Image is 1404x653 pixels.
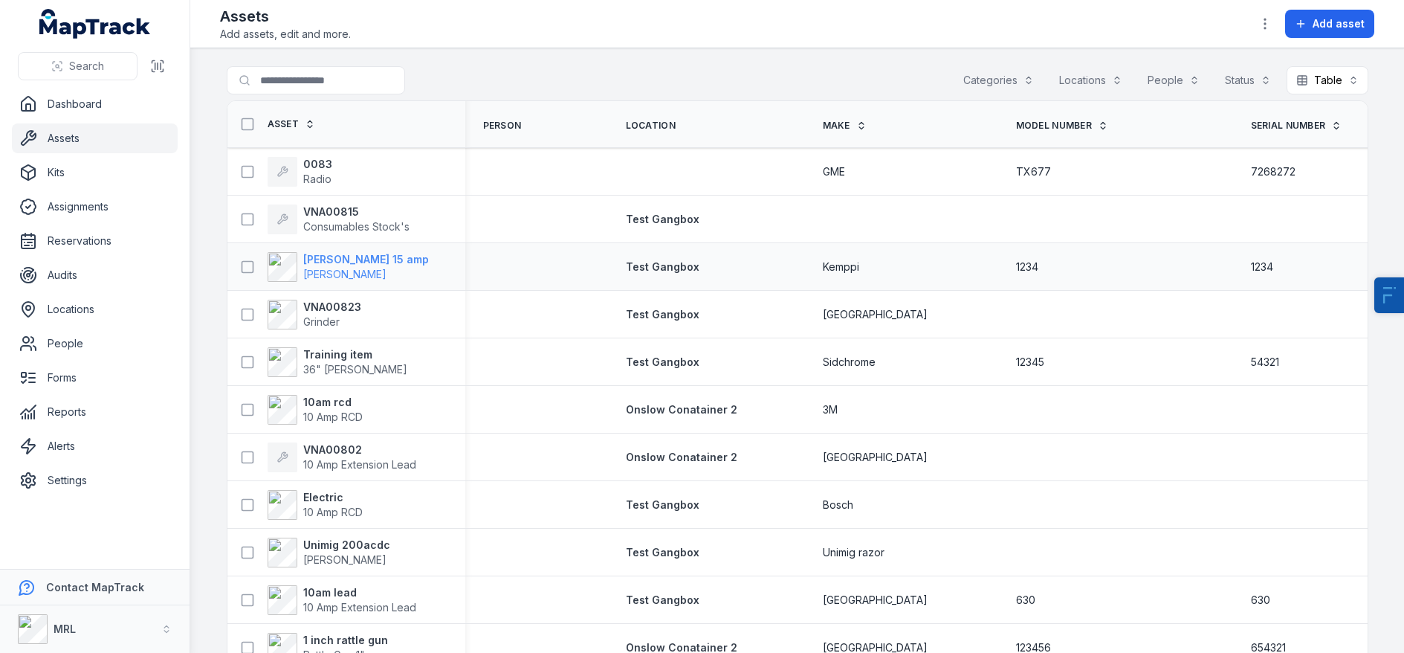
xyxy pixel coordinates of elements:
span: 3M [823,402,838,417]
strong: Contact MapTrack [46,581,144,594]
strong: VNA00802 [303,443,416,457]
a: VNA0080210 Amp Extension Lead [268,443,416,472]
strong: MRL [54,623,76,635]
a: Onslow Conatainer 2 [626,450,737,465]
span: Test Gangbox [626,594,699,606]
span: [GEOGRAPHIC_DATA] [823,307,928,322]
a: Locations [12,295,178,324]
strong: Electric [303,490,363,505]
a: VNA00823Grinder [268,300,361,329]
span: Serial Number [1251,120,1326,132]
a: Settings [12,466,178,495]
a: Test Gangbox [626,307,699,322]
span: Test Gangbox [626,356,699,368]
span: Model Number [1016,120,1093,132]
span: Location [626,120,676,132]
a: Assets [12,123,178,153]
span: 10 Amp RCD [303,506,363,518]
strong: Training item [303,347,407,362]
span: Onslow Conatainer 2 [626,403,737,416]
a: Training item36" [PERSON_NAME] [268,347,407,377]
a: Asset [268,118,316,130]
button: Locations [1049,66,1132,94]
span: [GEOGRAPHIC_DATA] [823,450,928,465]
span: Asset [268,118,300,130]
a: Test Gangbox [626,498,699,512]
a: Assignments [12,192,178,222]
span: 12345 [1016,355,1044,370]
a: Electric10 Amp RCD [268,490,363,520]
a: MapTrack [39,9,151,39]
span: Onslow Conatainer 2 [626,451,737,463]
span: Search [69,59,104,74]
strong: [PERSON_NAME] 15 amp [303,252,429,267]
span: 7268272 [1251,164,1295,179]
a: Test Gangbox [626,355,699,370]
a: 10am lead10 Amp Extension Lead [268,585,416,615]
a: Unimig 200acdc[PERSON_NAME] [268,538,390,567]
a: [PERSON_NAME] 15 amp[PERSON_NAME] [268,252,429,282]
a: Kits [12,158,178,187]
span: Test Gangbox [626,498,699,511]
button: Status [1215,66,1281,94]
a: Test Gangbox [626,212,699,227]
span: 10 Amp RCD [303,411,363,423]
span: [PERSON_NAME] [303,268,386,280]
a: Test Gangbox [626,545,699,560]
span: Test Gangbox [626,260,699,273]
a: Forms [12,363,178,393]
span: Test Gangbox [626,213,699,225]
strong: 0083 [303,157,332,172]
a: Reservations [12,226,178,256]
a: Test Gangbox [626,260,699,274]
strong: VNA00815 [303,205,410,219]
h2: Assets [220,6,351,27]
span: 630 [1016,593,1035,608]
a: VNA00815Consumables Stock's [268,205,410,234]
span: Test Gangbox [626,546,699,559]
span: Add asset [1313,16,1365,31]
span: [PERSON_NAME] [303,553,386,566]
span: 1234 [1016,260,1038,274]
span: Add assets, edit and more. [220,27,351,42]
strong: 10am rcd [303,395,363,410]
a: Test Gangbox [626,593,699,608]
span: 1234 [1251,260,1273,274]
span: Person [483,120,522,132]
span: Test Gangbox [626,308,699,321]
span: 10 Amp Extension Lead [303,601,416,614]
button: Search [18,52,138,80]
button: Categories [954,66,1044,94]
a: Dashboard [12,89,178,119]
strong: VNA00823 [303,300,361,315]
span: 54321 [1251,355,1279,370]
span: Bosch [823,498,853,512]
strong: Unimig 200acdc [303,538,390,553]
span: GME [823,164,845,179]
a: Model Number [1016,120,1109,132]
span: Kemppi [823,260,859,274]
a: Alerts [12,431,178,461]
a: Onslow Conatainer 2 [626,402,737,417]
span: Make [823,120,850,132]
span: TX677 [1016,164,1051,179]
span: Grinder [303,315,340,328]
button: Add asset [1285,10,1374,38]
span: [GEOGRAPHIC_DATA] [823,593,928,608]
a: 0083Radio [268,157,332,187]
a: Serial Number [1251,120,1342,132]
button: Table [1287,66,1368,94]
span: Radio [303,173,331,185]
span: 36" [PERSON_NAME] [303,363,407,376]
strong: 1 inch rattle gun [303,633,388,648]
button: People [1138,66,1209,94]
a: People [12,329,178,358]
a: Make [823,120,867,132]
span: Consumables Stock's [303,220,410,233]
span: 10 Amp Extension Lead [303,458,416,471]
a: Reports [12,397,178,427]
span: 630 [1251,593,1270,608]
a: 10am rcd10 Amp RCD [268,395,363,425]
a: Audits [12,260,178,290]
span: Unimig razor [823,545,884,560]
